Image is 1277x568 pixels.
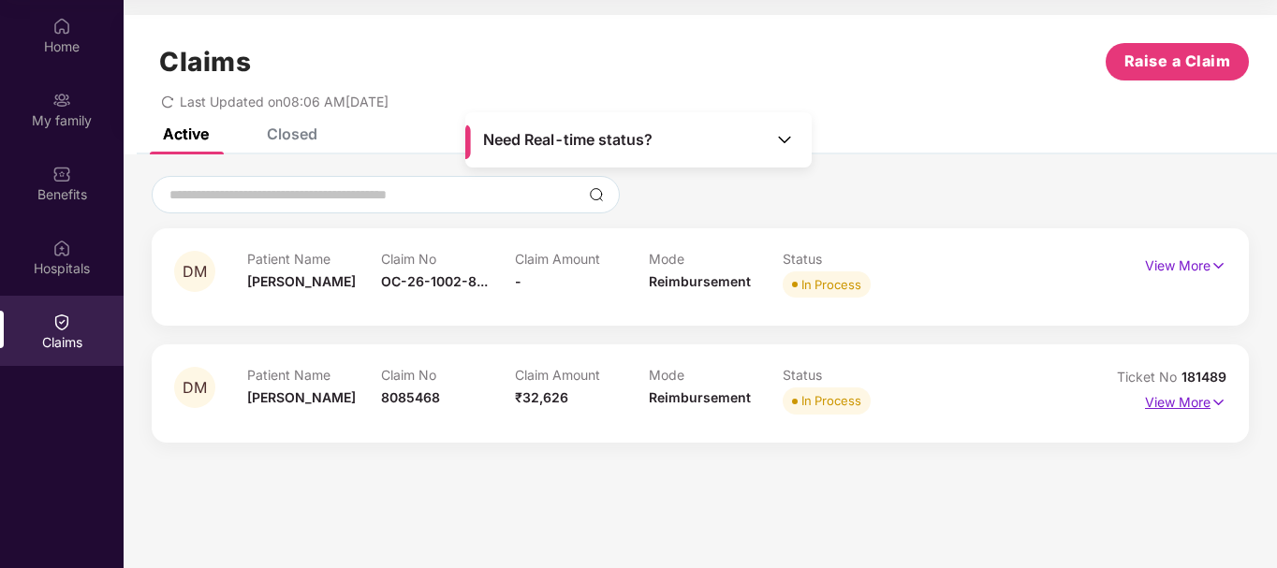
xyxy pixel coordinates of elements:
[161,94,174,109] span: redo
[381,273,488,289] span: OC-26-1002-8...
[1106,43,1249,80] button: Raise a Claim
[247,367,381,383] p: Patient Name
[1117,369,1182,385] span: Ticket No
[52,91,71,109] img: svg+xml;base64,PHN2ZyB3aWR0aD0iMjAiIGhlaWdodD0iMjAiIHZpZXdCb3g9IjAgMCAyMCAyMCIgZmlsbD0ibm9uZSIgeG...
[52,313,71,331] img: svg+xml;base64,PHN2ZyBpZD0iQ2xhaW0iIHhtbG5zPSJodHRwOi8vd3d3LnczLm9yZy8yMDAwL3N2ZyIgd2lkdGg9IjIwIi...
[783,251,917,267] p: Status
[247,251,381,267] p: Patient Name
[52,165,71,183] img: svg+xml;base64,PHN2ZyBpZD0iQmVuZWZpdHMiIHhtbG5zPSJodHRwOi8vd3d3LnczLm9yZy8yMDAwL3N2ZyIgd2lkdGg9Ij...
[163,124,209,143] div: Active
[649,389,751,405] span: Reimbursement
[515,367,649,383] p: Claim Amount
[183,380,207,396] span: DM
[649,251,783,267] p: Mode
[52,17,71,36] img: svg+xml;base64,PHN2ZyBpZD0iSG9tZSIgeG1sbnM9Imh0dHA6Ly93d3cudzMub3JnLzIwMDAvc3ZnIiB3aWR0aD0iMjAiIG...
[801,275,861,294] div: In Process
[381,367,515,383] p: Claim No
[1211,392,1226,413] img: svg+xml;base64,PHN2ZyB4bWxucz0iaHR0cDovL3d3dy53My5vcmcvMjAwMC9zdmciIHdpZHRoPSIxNyIgaGVpZ2h0PSIxNy...
[1182,369,1226,385] span: 181489
[783,367,917,383] p: Status
[381,251,515,267] p: Claim No
[1145,251,1226,276] p: View More
[267,124,317,143] div: Closed
[183,264,207,280] span: DM
[589,187,604,202] img: svg+xml;base64,PHN2ZyBpZD0iU2VhcmNoLTMyeDMyIiB4bWxucz0iaHR0cDovL3d3dy53My5vcmcvMjAwMC9zdmciIHdpZH...
[1124,50,1231,73] span: Raise a Claim
[247,389,356,405] span: [PERSON_NAME]
[159,46,251,78] h1: Claims
[649,273,751,289] span: Reimbursement
[483,130,653,150] span: Need Real-time status?
[515,389,568,405] span: ₹32,626
[381,389,440,405] span: 8085468
[180,94,389,109] span: Last Updated on 08:06 AM[DATE]
[247,273,356,289] span: [PERSON_NAME]
[1145,387,1226,413] p: View More
[52,239,71,257] img: svg+xml;base64,PHN2ZyBpZD0iSG9zcGl0YWxzIiB4bWxucz0iaHR0cDovL3d3dy53My5vcmcvMjAwMC9zdmciIHdpZHRoPS...
[515,251,649,267] p: Claim Amount
[801,391,861,410] div: In Process
[515,273,521,289] span: -
[775,130,794,149] img: Toggle Icon
[1211,255,1226,276] img: svg+xml;base64,PHN2ZyB4bWxucz0iaHR0cDovL3d3dy53My5vcmcvMjAwMC9zdmciIHdpZHRoPSIxNyIgaGVpZ2h0PSIxNy...
[649,367,783,383] p: Mode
